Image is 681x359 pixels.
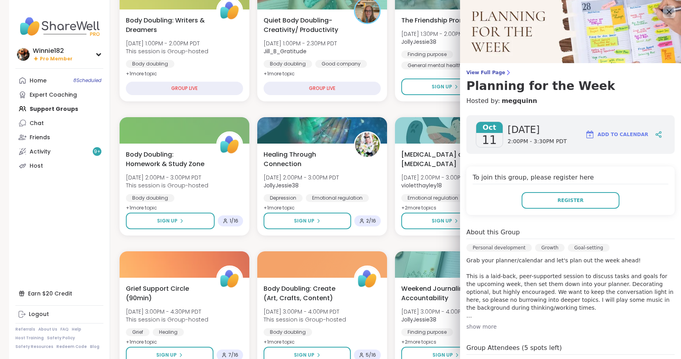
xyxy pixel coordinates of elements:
span: [DATE] [508,123,567,136]
div: Good company [315,60,367,68]
a: About Us [38,327,57,332]
button: Register [522,192,619,209]
h4: Group Attendees (5 spots left) [466,343,675,355]
h4: Hosted by: [466,96,675,106]
button: Sign Up [401,79,489,95]
button: Sign Up [401,213,488,229]
a: Expert Coaching [15,88,103,102]
span: This session is Group-hosted [264,316,346,323]
img: ShareWell [217,267,242,291]
div: Expert Coaching [30,91,77,99]
h4: About this Group [466,228,520,237]
span: [MEDICAL_DATA] and [MEDICAL_DATA] [401,150,483,169]
b: JollyJessie38 [401,316,436,323]
span: This session is Group-hosted [126,181,208,189]
span: [DATE] 1:00PM - 2:30PM PDT [264,39,337,47]
div: Friends [30,134,50,142]
b: JollyJessie38 [401,38,436,46]
span: Sign Up [432,217,452,224]
a: Safety Policy [47,335,75,341]
span: Pro Member [40,56,73,62]
div: Growth [535,244,565,252]
span: 11 [482,133,497,147]
b: Jill_B_Gratitude [264,47,307,55]
p: Grab your planner/calendar and let's plan out the week ahead! This is a laid-back, peer-supported... [466,256,675,320]
img: Winnie182 [17,48,30,61]
span: 8 Scheduled [73,77,101,84]
h4: To join this group, please register here [473,173,668,184]
a: Activity9+ [15,144,103,159]
span: Sign Up [432,352,453,359]
div: Depression [264,194,303,202]
div: Emotional regulation [306,194,369,202]
span: [DATE] 1:30PM - 2:00PM PDT [401,30,475,38]
div: Logout [29,310,49,318]
div: Body doubling [264,328,312,336]
span: Weekend Journaling Accountability [401,284,483,303]
a: Friends [15,130,103,144]
span: Register [558,197,584,204]
a: Redeem Code [56,344,87,350]
a: Logout [15,307,103,322]
span: Oct [476,122,503,133]
div: General mental health [401,62,468,69]
a: Home8Scheduled [15,73,103,88]
span: 9 + [94,148,101,155]
div: Finding purpose [401,50,453,58]
div: Winnie182 [33,47,73,55]
div: Chat [30,120,44,127]
span: [DATE] 2:00PM - 3:00PM PDT [126,174,208,181]
b: JollyJessie38 [264,181,299,189]
span: 7 / 16 [228,352,238,358]
span: [DATE] 3:00PM - 4:00PM PDT [401,308,477,316]
div: Body doubling [264,60,312,68]
span: View Full Page [466,69,675,76]
span: This session is Group-hosted [126,47,208,55]
div: Home [30,77,47,85]
span: [DATE] 1:00PM - 2:00PM PDT [126,39,208,47]
a: Blog [90,344,99,350]
button: Add to Calendar [582,125,652,144]
a: Host [15,159,103,173]
img: ShareWell [355,267,380,291]
span: 2:00PM - 3:30PM PDT [508,138,567,146]
div: show more [466,323,675,331]
span: Sign Up [157,217,178,224]
div: Personal development [466,244,532,252]
div: Grief [126,328,150,336]
a: Help [72,327,81,332]
span: 2 / 16 [366,218,376,224]
a: View Full PagePlanning for the Week [466,69,675,93]
span: [DATE] 2:00PM - 3:00PM PDT [264,174,339,181]
div: Activity [30,148,51,156]
span: Grief Support Circle (90min) [126,284,208,303]
span: [DATE] 3:00PM - 4:00PM PDT [264,308,346,316]
span: Sign Up [432,83,452,90]
button: Sign Up [126,213,215,229]
div: Earn $20 Credit [15,286,103,301]
div: Finding purpose [401,328,453,336]
img: ShareWell Nav Logo [15,13,103,40]
span: Healing Through Connection [264,150,345,169]
div: Body doubling [126,194,174,202]
span: 5 / 16 [366,352,376,358]
span: Body Doubling: Create (Art, Crafts, Content) [264,284,345,303]
a: Safety Resources [15,344,53,350]
div: GROUP LIVE [264,82,381,95]
span: Add to Calendar [598,131,648,138]
span: [DATE] 2:00PM - 3:00PM PDT [401,174,477,181]
span: Sign Up [294,217,314,224]
a: FAQ [60,327,69,332]
img: ShareWell [217,133,242,157]
span: Sign Up [294,352,314,359]
div: Host [30,162,43,170]
span: Sign Up [156,352,177,359]
span: Body Doubling: Writers & Dreamers [126,16,208,35]
a: Chat [15,116,103,130]
img: JollyJessie38 [355,133,380,157]
a: megquinn [501,96,537,106]
span: This session is Group-hosted [126,316,208,323]
span: Quiet Body Doubling- Creativity/ Productivity [264,16,345,35]
button: Sign Up [264,213,351,229]
a: Host Training [15,335,44,341]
